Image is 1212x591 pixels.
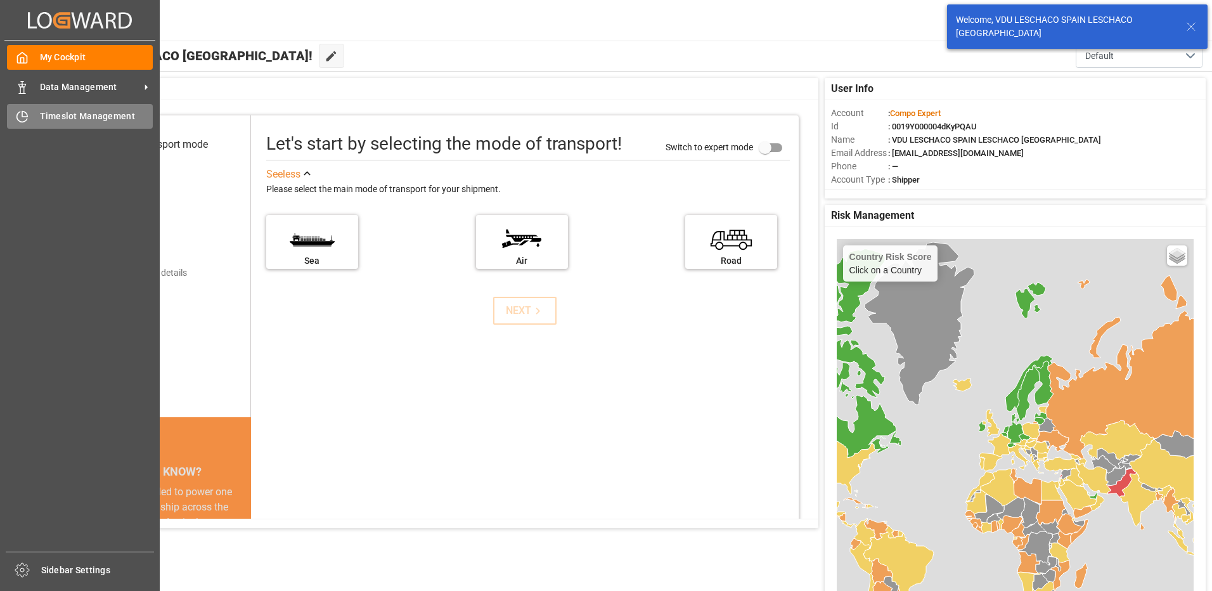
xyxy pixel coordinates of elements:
[888,122,977,131] span: : 0019Y000004dKyPQAU
[831,146,888,160] span: Email Address
[831,133,888,146] span: Name
[831,120,888,133] span: Id
[273,254,352,268] div: Sea
[890,108,941,118] span: Compo Expert
[493,297,557,325] button: NEXT
[233,484,251,591] button: next slide / item
[266,131,622,157] div: Let's start by selecting the mode of transport!
[888,175,920,185] span: : Shipper
[849,252,932,262] h4: Country Risk Score
[831,160,888,173] span: Phone
[1167,245,1187,266] a: Layers
[888,148,1024,158] span: : [EMAIL_ADDRESS][DOMAIN_NAME]
[108,266,187,280] div: Add shipping details
[831,173,888,186] span: Account Type
[888,108,941,118] span: :
[849,252,932,275] div: Click on a Country
[888,162,898,171] span: : —
[666,141,753,152] span: Switch to expert mode
[831,208,914,223] span: Risk Management
[266,182,790,197] div: Please select the main mode of transport for your shipment.
[7,45,153,70] a: My Cockpit
[956,13,1174,40] div: Welcome, VDU LESCHACO SPAIN LESCHACO [GEOGRAPHIC_DATA]
[40,51,153,64] span: My Cockpit
[831,107,888,120] span: Account
[40,81,140,94] span: Data Management
[53,44,313,68] span: Hello VDU LESCHACO [GEOGRAPHIC_DATA]!
[831,81,874,96] span: User Info
[41,564,155,577] span: Sidebar Settings
[1076,44,1202,68] button: open menu
[506,303,545,318] div: NEXT
[692,254,771,268] div: Road
[482,254,562,268] div: Air
[888,135,1101,145] span: : VDU LESCHACO SPAIN LESCHACO [GEOGRAPHIC_DATA]
[266,167,300,182] div: See less
[40,110,153,123] span: Timeslot Management
[7,104,153,129] a: Timeslot Management
[1085,49,1114,63] span: Default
